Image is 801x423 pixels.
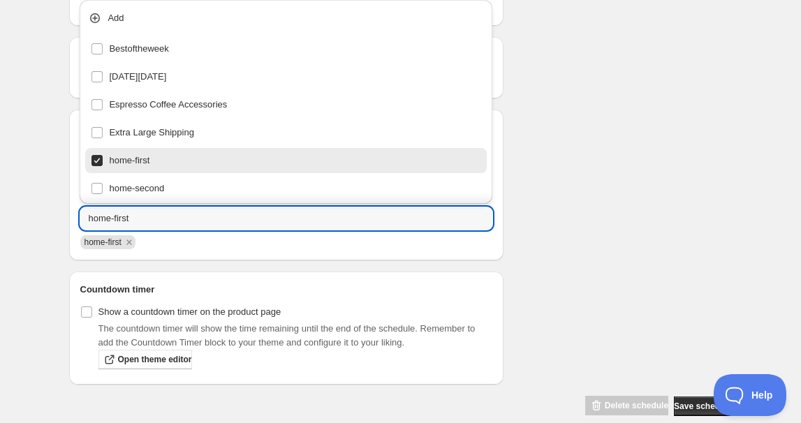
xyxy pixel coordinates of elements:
p: Add [108,11,484,25]
li: home-first [80,145,492,173]
li: hot-deal [80,201,492,229]
button: Save schedule [674,396,732,416]
span: Save schedule [674,401,732,412]
p: The countdown timer will show the time remaining until the end of the schedule. Remember to add t... [98,322,493,350]
button: Remove home-first [123,236,135,248]
iframe: Toggle Customer Support [714,374,787,416]
span: home-first [84,237,122,247]
span: Open theme editor [118,354,192,365]
li: Extra Large Shipping [80,117,492,145]
li: Espresso Coffee Accessories [80,89,492,117]
li: Bestoftheweek [80,36,492,61]
li: BLACK FRIDAY [80,61,492,89]
a: Open theme editor [98,350,192,369]
li: home-second [80,173,492,201]
span: Show a countdown timer on the product page [98,306,281,317]
h2: Countdown timer [80,283,493,297]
